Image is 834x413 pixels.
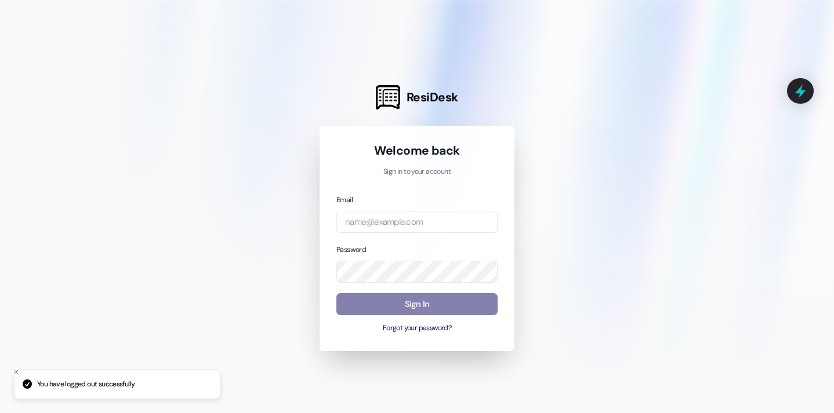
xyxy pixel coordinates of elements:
[336,323,498,334] button: Forgot your password?
[336,293,498,316] button: Sign In
[407,89,458,105] span: ResiDesk
[37,379,135,390] p: You have logged out successfully
[336,245,366,254] label: Password
[376,85,400,109] img: ResiDesk Logo
[336,142,498,159] h1: Welcome back
[336,195,353,204] label: Email
[10,366,22,378] button: Close toast
[336,211,498,233] input: name@example.com
[336,167,498,177] p: Sign in to your account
